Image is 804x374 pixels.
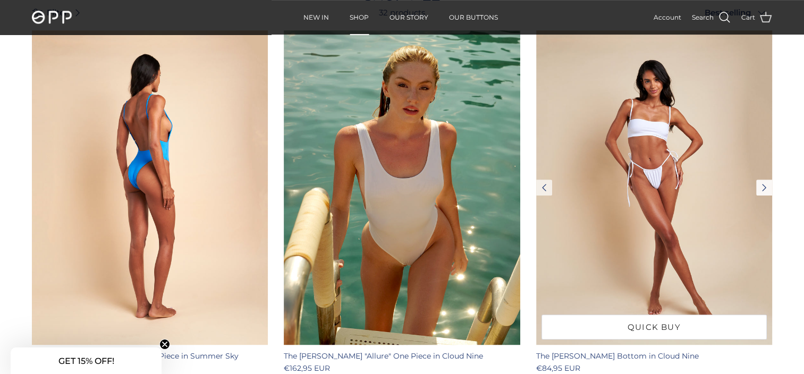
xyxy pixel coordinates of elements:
span: GET 15% OFF! [58,356,114,366]
a: Previous [536,180,552,195]
div: The [PERSON_NAME] Bottom in Cloud Nine [536,350,772,362]
img: OPP Swimwear [32,11,72,24]
span: €84,95 EUR [536,362,580,374]
span: Cart [741,12,755,22]
a: SHOP [340,1,378,34]
a: OUR BUTTONS [439,1,507,34]
a: Search [692,11,731,24]
a: NEW IN [294,1,338,34]
a: OUR STORY [380,1,438,34]
div: Primary [159,1,643,34]
span: €162,95 EUR [284,362,330,374]
a: Quick buy [541,314,767,339]
a: Account [654,12,681,22]
div: GET 15% OFF!Close teaser [11,347,162,374]
a: Next [756,180,772,195]
div: The [PERSON_NAME] "Allure" One Piece in Cloud Nine [284,350,520,362]
span: Search [692,12,714,22]
a: Cart [741,11,772,24]
button: Close teaser [159,339,170,350]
